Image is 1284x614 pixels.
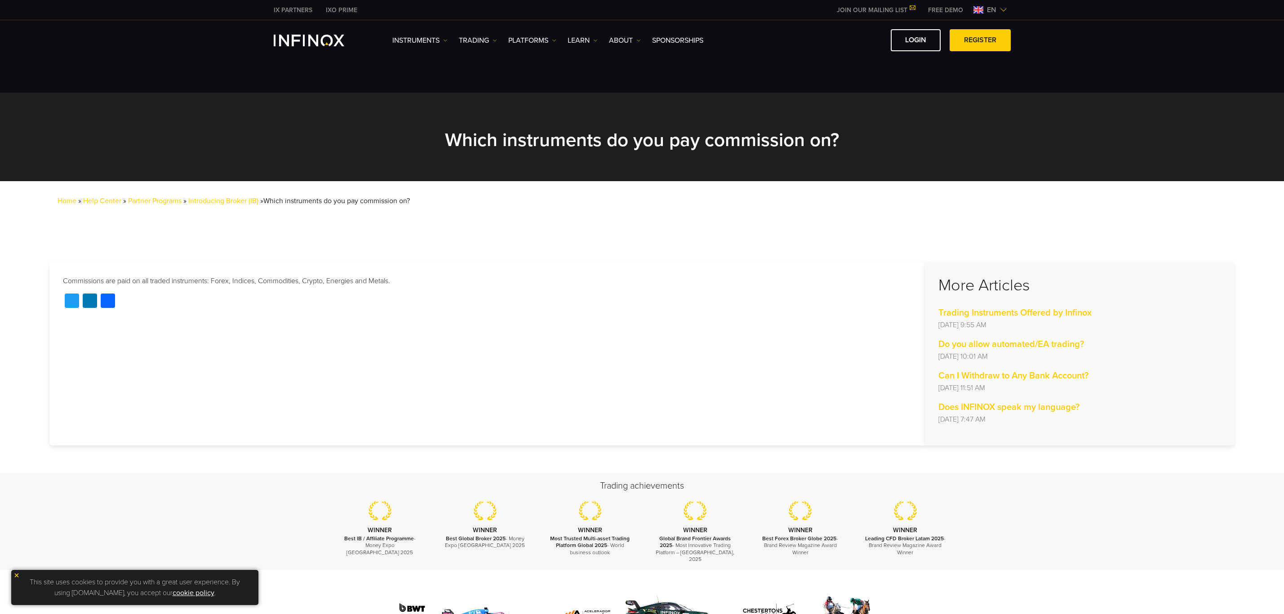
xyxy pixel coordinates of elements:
[319,5,364,15] a: INFINOX
[938,369,1221,393] a: Can I Withdraw to Any Bank Account? [DATE] 11:51 AM
[652,35,703,46] a: SPONSORSHIPS
[446,535,506,542] strong: Best Global Broker 2025
[83,196,121,205] a: Help Center
[392,35,448,46] a: Instruments
[938,383,1221,393] p: [DATE] 11:51 AM
[123,196,410,205] span: »
[550,535,630,548] strong: Most Trusted Multi-asset Trading Platform Global 2025
[938,306,1221,330] a: Trading Instruments Offered by Infinox [DATE] 9:55 AM
[659,535,731,548] strong: Global Brand Frontier Awards 2025
[938,338,1221,362] a: Do you allow automated/EA trading? [DATE] 10:01 AM
[78,196,81,205] span: »
[788,526,813,534] strong: WINNER
[344,535,414,542] strong: Best IB / Affiliate Programme
[762,535,836,542] strong: Best Forex Broker Globe 2025
[473,526,497,534] strong: WINNER
[58,196,76,205] a: Home
[938,307,1092,318] strong: Trading Instruments Offered by Infinox
[983,4,1000,15] span: en
[440,129,844,151] h2: Which instruments do you pay commission on?
[63,276,911,286] p: Commissions are paid on all traded instruments: Forex, Indices, Commodities, Crypto, Energies and...
[759,535,842,556] p: - Brand Review Magazine Award Winner
[328,480,957,492] h2: Trading achievements
[938,276,1221,295] h3: More Articles
[549,535,631,556] p: - World business outlook
[864,535,946,556] p: - Brand Review Magazine Award Winner
[16,574,254,601] p: This site uses cookies to provide you with a great user experience. By using [DOMAIN_NAME], you a...
[128,196,182,205] a: Partner Programs
[938,400,1221,425] a: Does INFINOX speak my language? [DATE] 7:47 AM
[578,526,602,534] strong: WINNER
[339,535,422,556] p: - Money Expo [GEOGRAPHIC_DATA] 2025
[830,6,921,14] a: JOIN OUR MAILING LIST
[81,294,99,311] a: LinkedIn
[938,414,1221,425] p: [DATE] 7:47 AM
[938,320,1221,330] p: [DATE] 9:55 AM
[609,35,641,46] a: ABOUT
[274,35,365,46] a: INFINOX Logo
[921,5,970,15] a: INFINOX MENU
[13,572,20,578] img: yellow close icon
[568,35,598,46] a: Learn
[683,526,707,534] strong: WINNER
[368,526,392,534] strong: WINNER
[459,35,497,46] a: TRADING
[63,294,81,311] a: Twitter
[183,196,410,205] span: »
[260,196,410,205] span: »
[938,402,1080,413] strong: Does INFINOX speak my language?
[950,29,1011,51] a: REGISTER
[263,196,410,205] span: Which instruments do you pay commission on?
[508,35,556,46] a: PLATFORMS
[938,351,1221,362] p: [DATE] 10:01 AM
[938,339,1084,350] strong: Do you allow automated/EA trading?
[267,5,319,15] a: INFINOX
[444,535,526,549] p: - Money Expo [GEOGRAPHIC_DATA] 2025
[893,526,917,534] strong: WINNER
[938,370,1089,381] strong: Can I Withdraw to Any Bank Account?
[865,535,944,542] strong: Leading CFD Broker Latam 2025
[173,588,214,597] a: cookie policy
[188,196,258,205] a: Introducing Broker (IB)
[654,535,737,563] p: - Most Innovative Trading Platform – [GEOGRAPHIC_DATA], 2025
[891,29,941,51] a: LOGIN
[99,294,117,311] a: Facebook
